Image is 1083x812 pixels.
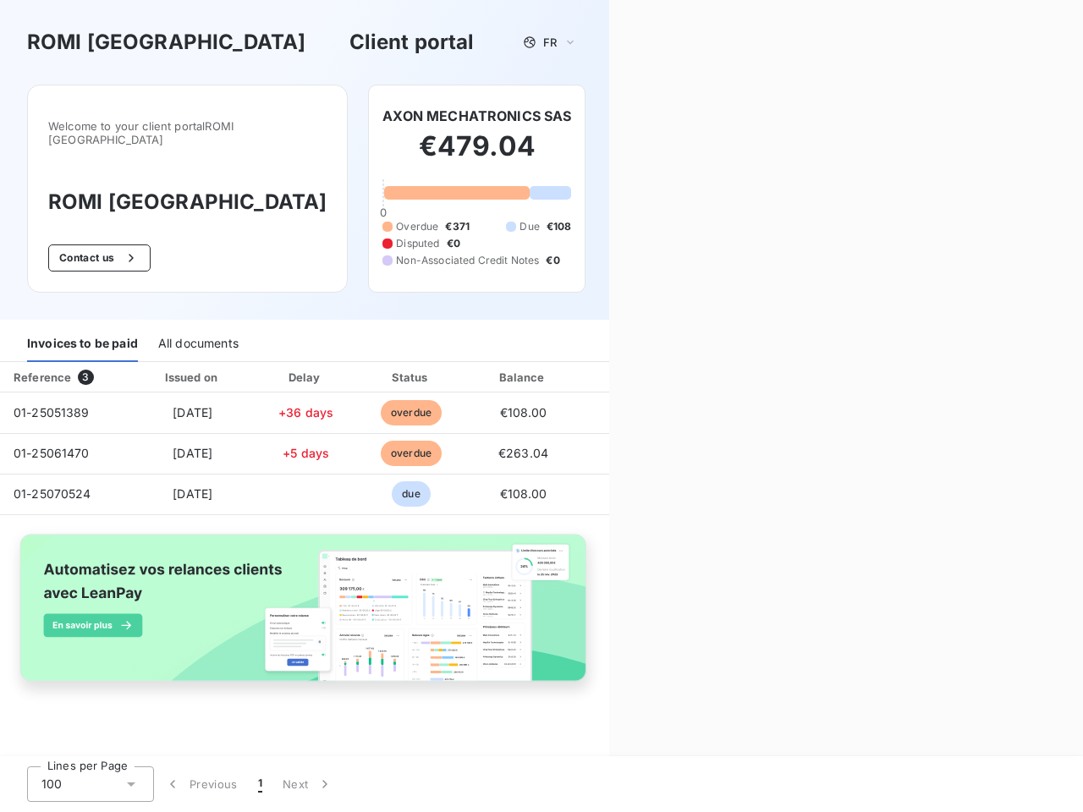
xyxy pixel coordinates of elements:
[546,253,559,268] span: €0
[14,486,91,501] span: 01-25070524
[41,776,62,793] span: 100
[543,36,557,49] span: FR
[498,446,548,460] span: €263.04
[585,369,671,386] div: PDF
[381,441,442,466] span: overdue
[154,766,248,802] button: Previous
[258,369,355,386] div: Delay
[48,244,151,272] button: Contact us
[258,776,262,793] span: 1
[361,369,462,386] div: Status
[27,326,138,362] div: Invoices to be paid
[7,525,602,706] img: banner
[396,219,438,234] span: Overdue
[48,119,327,146] span: Welcome to your client portal ROMI [GEOGRAPHIC_DATA]
[445,219,470,234] span: €371
[27,27,305,58] h3: ROMI [GEOGRAPHIC_DATA]
[158,326,239,362] div: All documents
[520,219,539,234] span: Due
[278,405,333,420] span: +36 days
[173,486,212,501] span: [DATE]
[396,253,539,268] span: Non-Associated Credit Notes
[14,446,90,460] span: 01-25061470
[14,405,90,420] span: 01-25051389
[447,236,460,251] span: €0
[469,369,579,386] div: Balance
[248,766,272,802] button: 1
[396,236,439,251] span: Disputed
[382,106,571,126] h6: AXON MECHATRONICS SAS
[272,766,344,802] button: Next
[283,446,329,460] span: +5 days
[14,370,71,384] div: Reference
[173,446,212,460] span: [DATE]
[392,481,430,507] span: due
[381,400,442,425] span: overdue
[500,405,547,420] span: €108.00
[380,206,387,219] span: 0
[48,187,327,217] h3: ROMI [GEOGRAPHIC_DATA]
[382,129,571,180] h2: €479.04
[349,27,475,58] h3: Client portal
[173,405,212,420] span: [DATE]
[500,486,547,501] span: €108.00
[78,370,93,385] span: 3
[135,369,251,386] div: Issued on
[547,219,572,234] span: €108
